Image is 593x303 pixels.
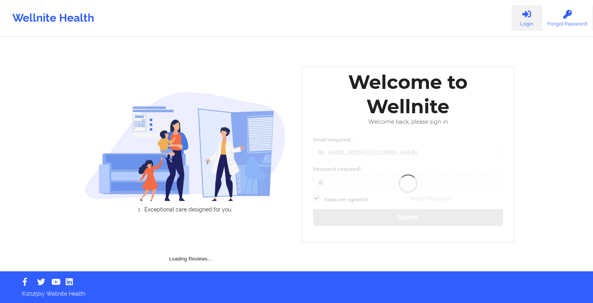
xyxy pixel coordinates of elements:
[16,284,577,298] p: © 2025 by Wellnite Health
[512,5,542,31] a: Login
[85,226,297,263] div: Loading Reviews...
[542,5,593,31] a: Forgot Password
[85,92,286,201] img: wellnite-auth-hero_200.c722682e.png
[91,206,286,213] li: Exceptional care designed for you.
[308,119,508,125] div: Welcome back, please sign in
[308,70,508,119] div: Welcome to Wellnite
